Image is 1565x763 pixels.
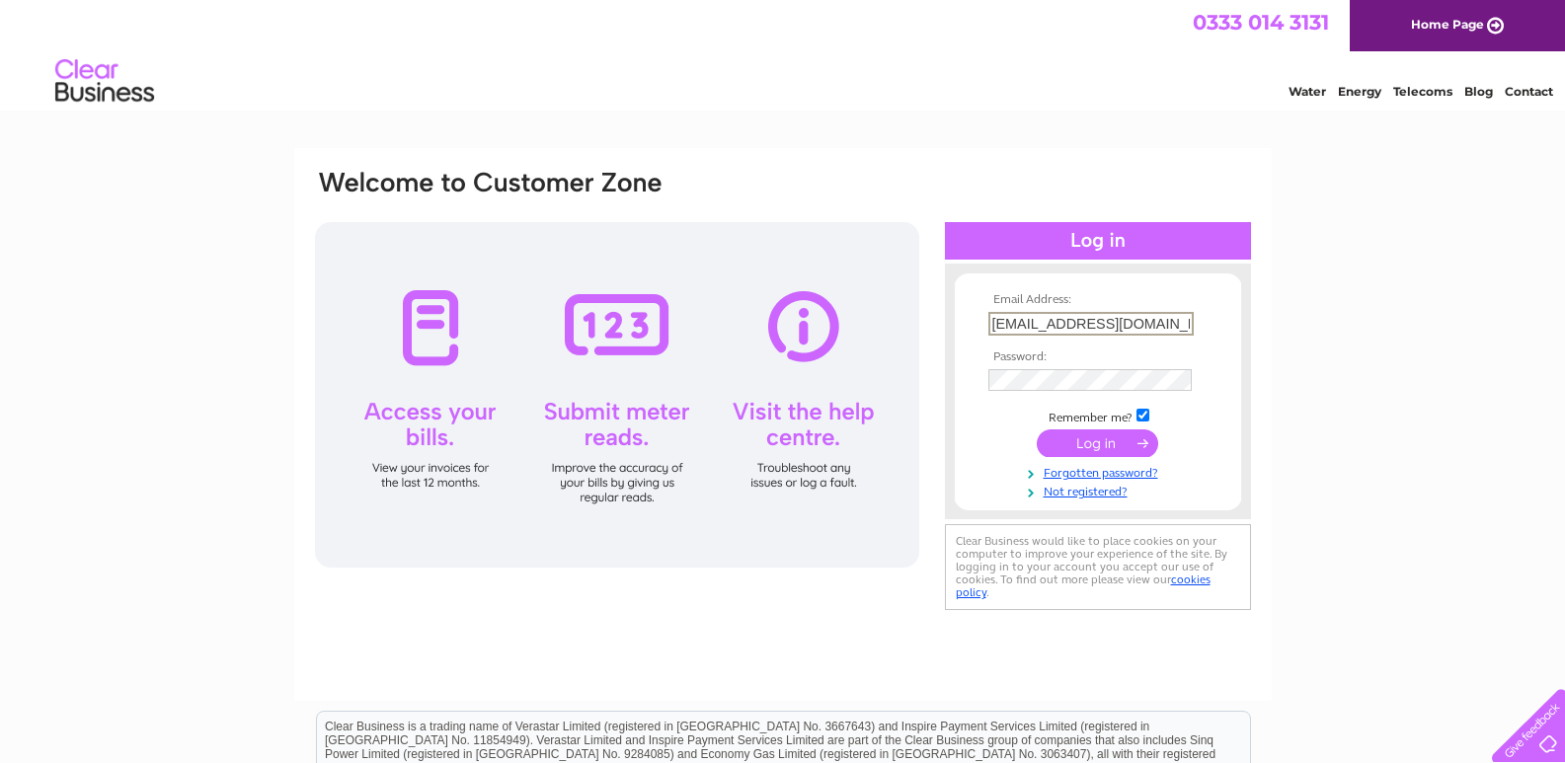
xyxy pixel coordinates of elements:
a: Not registered? [988,481,1213,499]
a: Forgotten password? [988,462,1213,481]
a: Telecoms [1393,84,1452,99]
a: Energy [1338,84,1381,99]
a: Water [1289,84,1326,99]
div: Clear Business would like to place cookies on your computer to improve your experience of the sit... [945,524,1251,610]
th: Password: [983,350,1213,364]
th: Email Address: [983,293,1213,307]
a: Blog [1464,84,1493,99]
input: Submit [1037,429,1158,457]
td: Remember me? [983,406,1213,425]
div: Clear Business is a trading name of Verastar Limited (registered in [GEOGRAPHIC_DATA] No. 3667643... [317,11,1250,96]
img: logo.png [54,51,155,112]
a: Contact [1505,84,1553,99]
a: 0333 014 3131 [1193,10,1329,35]
a: cookies policy [956,572,1211,599]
